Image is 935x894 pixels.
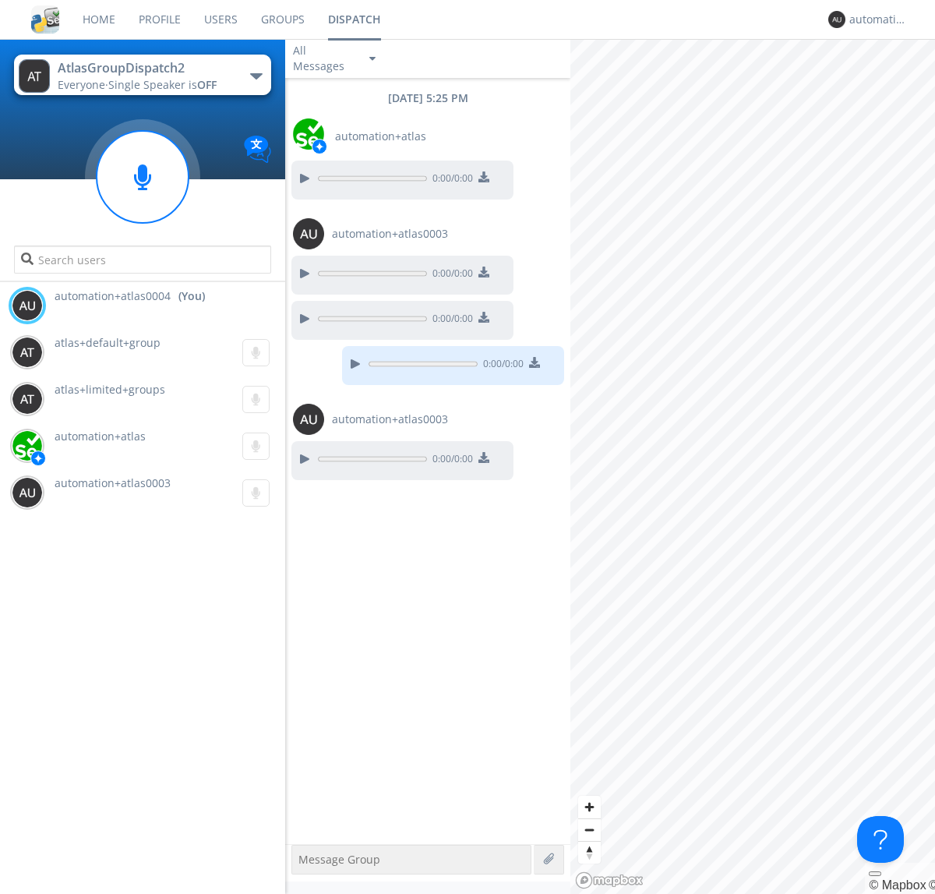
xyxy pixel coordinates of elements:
[12,337,43,368] img: 373638.png
[285,90,570,106] div: [DATE] 5:25 PM
[293,218,324,249] img: 373638.png
[197,77,217,92] span: OFF
[14,55,270,95] button: AtlasGroupDispatch2Everyone·Single Speaker isOFF
[369,57,376,61] img: caret-down-sm.svg
[575,871,644,889] a: Mapbox logo
[427,312,473,329] span: 0:00 / 0:00
[578,842,601,864] span: Reset bearing to north
[293,118,324,150] img: d2d01cd9b4174d08988066c6d424eccd
[578,841,601,864] button: Reset bearing to north
[244,136,271,163] img: Translation enabled
[427,171,473,189] span: 0:00 / 0:00
[578,796,601,818] button: Zoom in
[869,878,926,892] a: Mapbox
[857,816,904,863] iframe: Toggle Customer Support
[849,12,908,27] div: automation+atlas0004
[478,357,524,374] span: 0:00 / 0:00
[58,59,233,77] div: AtlasGroupDispatch2
[55,335,161,350] span: atlas+default+group
[12,477,43,508] img: 373638.png
[335,129,426,144] span: automation+atlas
[293,43,355,74] div: All Messages
[478,312,489,323] img: download media button
[332,412,448,427] span: automation+atlas0003
[12,290,43,321] img: 373638.png
[578,819,601,841] span: Zoom out
[12,383,43,415] img: 373638.png
[108,77,217,92] span: Single Speaker is
[828,11,845,28] img: 373638.png
[178,288,205,304] div: (You)
[55,429,146,443] span: automation+atlas
[293,404,324,435] img: 373638.png
[332,226,448,242] span: automation+atlas0003
[427,267,473,284] span: 0:00 / 0:00
[14,246,270,274] input: Search users
[578,818,601,841] button: Zoom out
[58,77,233,93] div: Everyone ·
[427,452,473,469] span: 0:00 / 0:00
[478,452,489,463] img: download media button
[31,5,59,34] img: cddb5a64eb264b2086981ab96f4c1ba7
[12,430,43,461] img: d2d01cd9b4174d08988066c6d424eccd
[478,267,489,277] img: download media button
[55,288,171,304] span: automation+atlas0004
[55,382,165,397] span: atlas+limited+groups
[55,475,171,490] span: automation+atlas0003
[19,59,50,93] img: 373638.png
[869,871,881,876] button: Toggle attribution
[478,171,489,182] img: download media button
[529,357,540,368] img: download media button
